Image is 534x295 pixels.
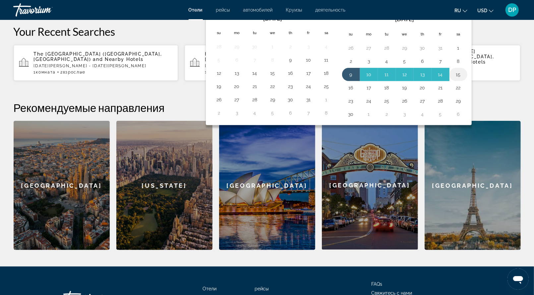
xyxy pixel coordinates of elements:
[435,110,446,119] button: Day 5
[14,121,110,250] a: Barcelona[GEOGRAPHIC_DATA]
[14,101,521,114] h2: Рекомендуемые направления
[286,7,302,13] span: Круизы
[116,121,212,250] a: New York[US_STATE]
[321,69,332,78] button: Day 18
[232,69,242,78] button: Day 13
[453,57,464,66] button: Day 8
[285,108,296,118] button: Day 6
[399,96,410,106] button: Day 26
[321,108,332,118] button: Day 8
[346,110,356,119] button: Day 30
[417,43,428,53] button: Day 30
[216,7,230,13] a: рейсы
[232,42,242,51] button: Day 29
[507,269,529,290] iframe: Кнопка запуска окна обмена сообщениями
[250,108,260,118] button: Day 4
[250,42,260,51] button: Day 30
[214,95,224,104] button: Day 26
[303,95,314,104] button: Day 31
[250,55,260,65] button: Day 7
[382,70,392,79] button: Day 11
[34,51,162,62] span: The [GEOGRAPHIC_DATA] ([GEOGRAPHIC_DATA], [GEOGRAPHIC_DATA])
[214,55,224,65] button: Day 5
[205,70,227,74] span: 1
[342,11,467,121] table: Right calendar grid
[205,51,322,62] span: [GEOGRAPHIC_DATA], [GEOGRAPHIC_DATA] ([GEOGRAPHIC_DATA])
[36,70,56,74] span: Комната
[425,121,521,250] a: Paris[GEOGRAPHIC_DATA]
[382,57,392,66] button: Day 4
[435,96,446,106] button: Day 28
[321,95,332,104] button: Day 1
[185,45,349,81] button: Hotels in [GEOGRAPHIC_DATA], [GEOGRAPHIC_DATA] ([GEOGRAPHIC_DATA])[DATE] - [DATE]1Комната2Взрослые
[346,57,356,66] button: Day 2
[303,55,314,65] button: Day 10
[189,7,203,13] a: Отели
[346,83,356,92] button: Day 16
[372,281,383,287] a: FAQs
[303,82,314,91] button: Day 24
[417,96,428,106] button: Day 27
[14,45,178,81] button: The [GEOGRAPHIC_DATA] ([GEOGRAPHIC_DATA], [GEOGRAPHIC_DATA]) and Nearby Hotels[DATE][PERSON_NAME]...
[285,55,296,65] button: Day 9
[382,43,392,53] button: Day 28
[285,69,296,78] button: Day 16
[321,82,332,91] button: Day 25
[508,7,516,13] span: DP
[285,42,296,51] button: Day 2
[382,83,392,92] button: Day 18
[382,110,392,119] button: Day 2
[219,121,315,250] div: [GEOGRAPHIC_DATA]
[346,96,356,106] button: Day 23
[364,70,374,79] button: Day 10
[210,11,335,120] table: Left calendar grid
[93,57,144,62] span: and Nearby Hotels
[267,42,278,51] button: Day 1
[267,82,278,91] button: Day 22
[453,96,464,106] button: Day 29
[346,70,356,79] button: Day 9
[453,43,464,53] button: Day 1
[435,57,446,66] button: Day 7
[399,57,410,66] button: Day 5
[116,121,212,250] div: [US_STATE]
[346,43,356,53] button: Day 26
[250,69,260,78] button: Day 14
[425,121,521,250] div: [GEOGRAPHIC_DATA]
[232,95,242,104] button: Day 27
[399,70,410,79] button: Day 12
[232,55,242,65] button: Day 6
[435,83,446,92] button: Day 21
[250,95,260,104] button: Day 28
[399,43,410,53] button: Day 29
[364,83,374,92] button: Day 17
[364,110,374,119] button: Day 1
[214,42,224,51] button: Day 28
[214,69,224,78] button: Day 12
[321,55,332,65] button: Day 11
[232,108,242,118] button: Day 3
[399,110,410,119] button: Day 3
[382,96,392,106] button: Day 25
[267,108,278,118] button: Day 5
[267,69,278,78] button: Day 15
[303,42,314,51] button: Day 3
[364,96,374,106] button: Day 24
[417,83,428,92] button: Day 20
[477,8,487,13] span: USD
[321,42,332,51] button: Day 4
[417,70,428,79] button: Day 13
[435,70,446,79] button: Day 14
[214,108,224,118] button: Day 2
[243,7,273,13] span: автомобилей
[454,8,461,13] span: ru
[255,286,268,291] a: рейсы
[303,69,314,78] button: Day 17
[267,95,278,104] button: Day 29
[316,7,346,13] a: деятельность
[285,95,296,104] button: Day 30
